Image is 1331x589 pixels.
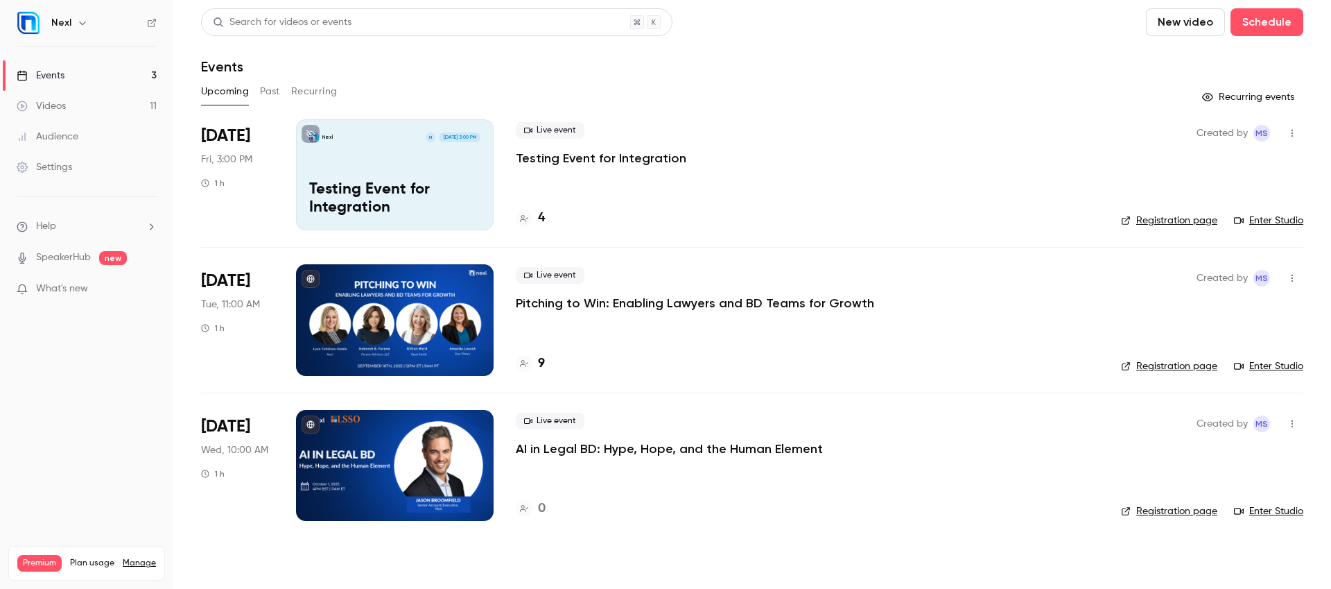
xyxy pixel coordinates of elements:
span: Premium [17,555,62,572]
p: Nexl [322,134,333,141]
span: Melissa Strauss [1253,270,1270,287]
button: Past [260,80,280,103]
div: Events [17,69,64,83]
a: SpeakerHub [36,250,91,265]
a: 4 [516,209,545,228]
span: [DATE] [201,416,250,438]
span: [DATE] [201,125,250,147]
button: Upcoming [201,80,249,103]
li: help-dropdown-opener [17,219,157,234]
span: Live event [516,413,584,429]
div: Sep 16 Tue, 11:00 AM (America/Chicago) [201,264,274,375]
a: Enter Studio [1234,504,1303,518]
div: Settings [17,160,72,174]
span: Created by [1197,416,1248,432]
span: MS [1255,125,1268,142]
h4: 9 [538,355,545,373]
span: Plan usage [70,558,114,569]
span: Melissa Strauss [1253,416,1270,432]
a: Enter Studio [1234,214,1303,228]
div: Search for videos or events [213,15,351,30]
span: MS [1255,270,1268,287]
a: Enter Studio [1234,359,1303,373]
span: [DATE] [201,270,250,292]
span: MS [1255,416,1268,432]
div: Videos [17,99,66,113]
a: 0 [516,500,546,518]
a: Manage [123,558,156,569]
span: Created by [1197,125,1248,142]
span: Melissa Strauss [1253,125,1270,142]
span: Wed, 10:00 AM [201,443,268,457]
a: Testing Event for Integration [516,150,686,167]
a: Testing Event for IntegrationNexlM[DATE] 3:00 PMTesting Event for Integration [296,119,494,230]
a: Registration page [1121,504,1217,518]
div: 1 h [201,468,225,479]
a: Registration page [1121,214,1217,228]
div: 1 h [201,178,225,189]
span: What's new [36,282,88,296]
div: Audience [17,130,78,144]
a: Pitching to Win: Enabling Lawyers and BD Teams for Growth [516,295,874,311]
h6: Nexl [51,16,71,30]
a: Registration page [1121,359,1217,373]
div: Aug 29 Fri, 3:00 PM (America/Chicago) [201,119,274,230]
h1: Events [201,58,243,75]
span: Created by [1197,270,1248,287]
button: Schedule [1230,8,1303,36]
span: Tue, 11:00 AM [201,298,260,311]
button: New video [1146,8,1225,36]
span: Help [36,219,56,234]
span: Live event [516,267,584,284]
div: M [425,132,436,143]
div: 1 h [201,323,225,334]
button: Recurring [291,80,338,103]
h4: 0 [538,500,546,518]
span: Live event [516,122,584,139]
span: Fri, 3:00 PM [201,153,252,167]
button: Recurring events [1196,86,1303,108]
span: new [99,251,127,265]
h4: 4 [538,209,545,228]
img: Nexl [17,12,40,34]
a: 9 [516,355,545,373]
div: Oct 1 Wed, 10:00 AM (America/Chicago) [201,410,274,521]
a: AI in Legal BD: Hype, Hope, and the Human Element [516,441,823,457]
span: [DATE] 3:00 PM [439,133,480,142]
p: Testing Event for Integration [309,181,480,217]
